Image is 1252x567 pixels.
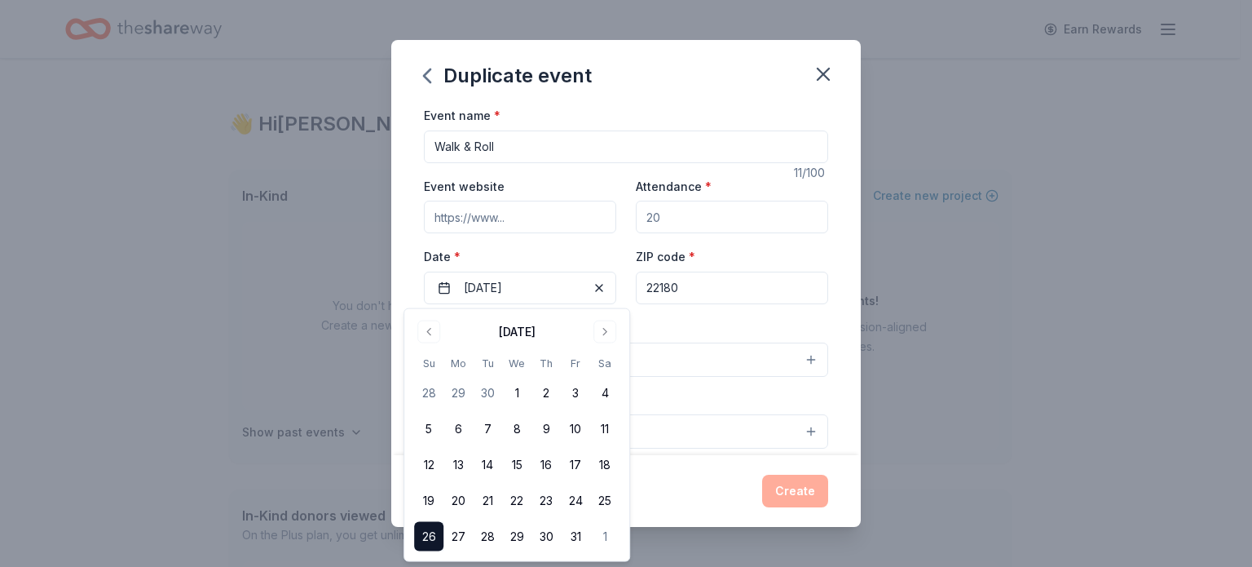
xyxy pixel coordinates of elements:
th: Friday [561,355,590,372]
button: Go to next month [593,321,616,343]
button: 9 [531,414,561,444]
label: Event website [424,179,505,195]
input: https://www... [424,201,616,233]
button: 29 [502,522,531,551]
button: 8 [502,414,531,444]
button: 1 [590,522,619,551]
label: Event name [424,108,500,124]
button: 30 [531,522,561,551]
button: 7 [473,414,502,444]
button: 11 [590,414,619,444]
button: 26 [414,522,443,551]
button: 10 [561,414,590,444]
button: 2 [531,379,561,408]
button: 12 [414,450,443,480]
div: Duplicate event [424,63,592,89]
div: [DATE] [499,322,536,342]
button: 28 [473,522,502,551]
button: Go to previous month [417,321,440,343]
div: 11 /100 [794,163,828,183]
button: 15 [502,450,531,480]
button: 25 [590,486,619,516]
input: 12345 (U.S. only) [636,272,828,304]
button: 13 [443,450,473,480]
button: 4 [590,379,619,408]
button: 5 [414,414,443,444]
th: Thursday [531,355,561,372]
button: 16 [531,450,561,480]
button: 1 [502,379,531,408]
label: ZIP code [636,249,695,265]
button: 17 [561,450,590,480]
button: 23 [531,486,561,516]
button: [DATE] [424,272,616,304]
button: 21 [473,486,502,516]
button: 31 [561,522,590,551]
button: 27 [443,522,473,551]
button: 24 [561,486,590,516]
button: 30 [473,379,502,408]
button: 6 [443,414,473,444]
label: Date [424,249,616,265]
th: Tuesday [473,355,502,372]
button: 18 [590,450,619,480]
label: Attendance [636,179,712,195]
button: 20 [443,486,473,516]
button: 22 [502,486,531,516]
button: 28 [414,379,443,408]
input: 20 [636,201,828,233]
th: Wednesday [502,355,531,372]
button: 14 [473,450,502,480]
th: Sunday [414,355,443,372]
input: Spring Fundraiser [424,131,828,163]
th: Monday [443,355,473,372]
button: 3 [561,379,590,408]
th: Saturday [590,355,619,372]
button: 19 [414,486,443,516]
button: 29 [443,379,473,408]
